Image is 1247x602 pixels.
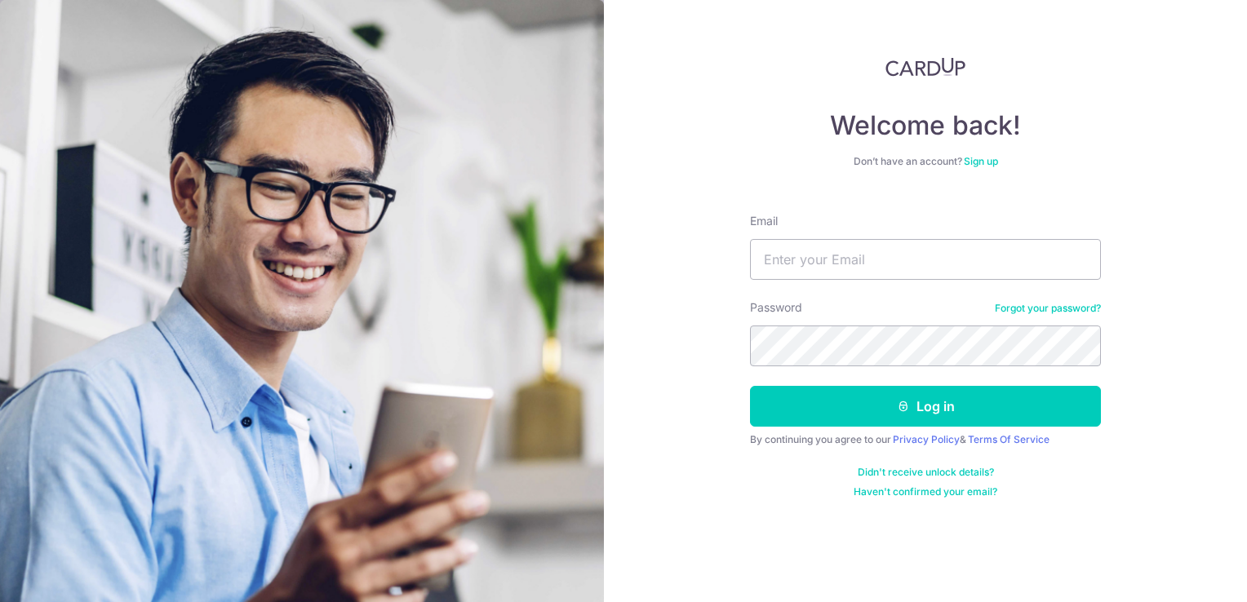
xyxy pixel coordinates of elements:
a: Forgot your password? [995,302,1101,315]
a: Sign up [964,155,998,167]
img: CardUp Logo [885,57,965,77]
div: Don’t have an account? [750,155,1101,168]
a: Terms Of Service [968,433,1050,445]
label: Email [750,213,778,229]
h4: Welcome back! [750,109,1101,142]
button: Log in [750,386,1101,427]
label: Password [750,299,802,316]
a: Privacy Policy [893,433,960,445]
div: By continuing you agree to our & [750,433,1101,446]
a: Didn't receive unlock details? [858,466,994,479]
input: Enter your Email [750,239,1101,280]
a: Haven't confirmed your email? [854,485,997,498]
